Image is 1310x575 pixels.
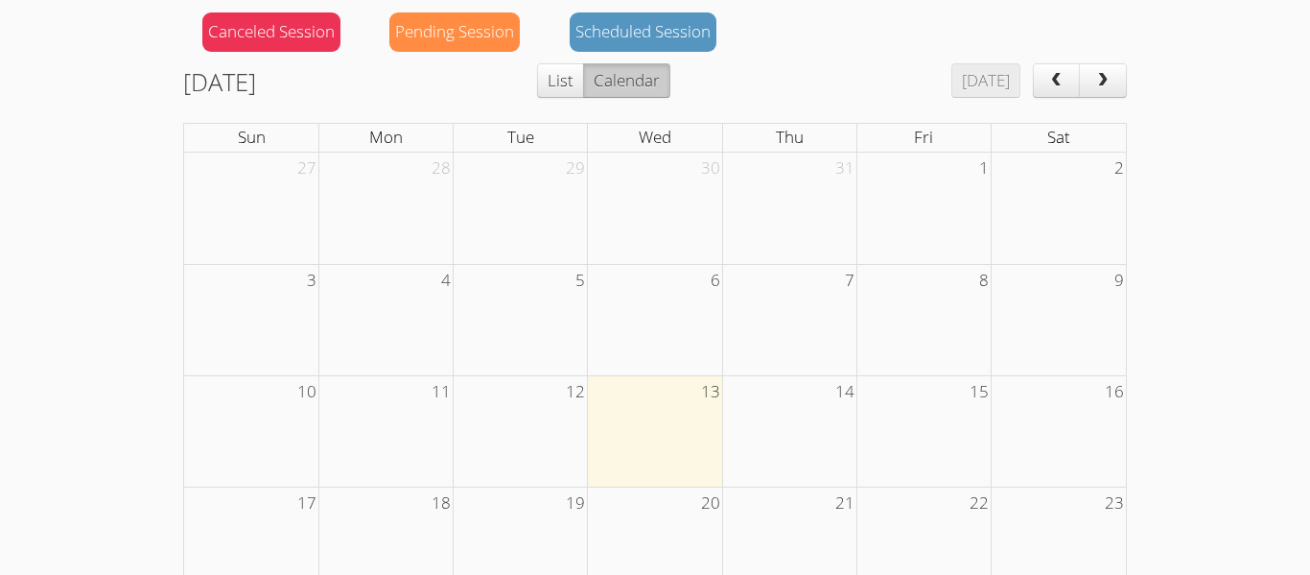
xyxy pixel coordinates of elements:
span: 21 [833,488,856,519]
span: 6 [709,265,722,297]
span: 8 [977,265,991,297]
span: Sat [1047,126,1070,148]
button: prev [1033,63,1081,98]
div: Scheduled Session [570,12,716,52]
span: 18 [430,488,453,519]
span: 13 [699,376,722,408]
button: List [537,63,584,98]
span: 15 [968,376,991,408]
span: 23 [1103,488,1126,519]
span: Fri [914,126,933,148]
span: 17 [295,488,318,519]
span: 31 [833,153,856,184]
span: 12 [564,376,587,408]
span: 20 [699,488,722,519]
span: 19 [564,488,587,519]
div: Pending Session [389,12,520,52]
span: 4 [439,265,453,297]
span: 22 [968,488,991,519]
span: 28 [430,153,453,184]
span: 5 [573,265,587,297]
span: 14 [833,376,856,408]
span: 3 [305,265,318,297]
span: 2 [1112,153,1126,184]
button: next [1079,63,1127,98]
span: Tue [507,126,534,148]
span: Wed [639,126,671,148]
span: 10 [295,376,318,408]
span: Mon [369,126,403,148]
div: Canceled Session [202,12,340,52]
span: 16 [1103,376,1126,408]
span: Sun [238,126,266,148]
button: Calendar [583,63,670,98]
button: [DATE] [951,63,1020,98]
span: 9 [1112,265,1126,297]
span: Thu [776,126,804,148]
span: 1 [977,153,991,184]
h2: [DATE] [183,63,256,100]
span: 29 [564,153,587,184]
span: 27 [295,153,318,184]
span: 7 [843,265,856,297]
span: 11 [430,376,453,408]
span: 30 [699,153,722,184]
